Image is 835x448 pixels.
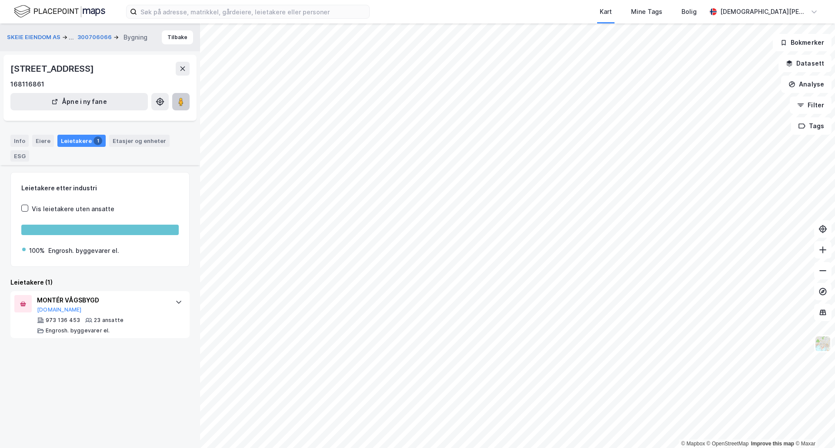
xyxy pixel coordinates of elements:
[10,277,190,288] div: Leietakere (1)
[113,137,166,145] div: Etasjer og enheter
[792,406,835,448] iframe: Chat Widget
[46,327,110,334] div: Engrosh. byggevarer el.
[10,79,44,90] div: 168116861
[21,183,179,193] div: Leietakere etter industri
[815,335,831,352] img: Z
[791,117,832,135] button: Tags
[37,306,82,313] button: [DOMAIN_NAME]
[790,96,832,114] button: Filter
[29,246,45,256] div: 100%
[600,7,612,17] div: Kart
[7,32,62,43] button: SKEIE EIENDOM AS
[37,295,167,305] div: MONTÉR VÅGSBYGD
[69,32,74,43] div: ...
[48,246,119,256] div: Engrosh. byggevarer el.
[77,33,114,42] button: 300706066
[778,55,832,72] button: Datasett
[781,76,832,93] button: Analyse
[162,30,193,44] button: Tilbake
[57,135,106,147] div: Leietakere
[792,406,835,448] div: Kontrollprogram for chat
[10,93,148,110] button: Åpne i ny fane
[14,4,105,19] img: logo.f888ab2527a4732fd821a326f86c7f29.svg
[10,135,29,147] div: Info
[751,441,794,447] a: Improve this map
[46,317,80,324] div: 973 136 453
[124,32,147,43] div: Bygning
[137,5,369,18] input: Søk på adresse, matrikkel, gårdeiere, leietakere eller personer
[94,136,102,145] div: 1
[32,135,54,147] div: Eiere
[94,317,124,324] div: 23 ansatte
[10,62,96,76] div: [STREET_ADDRESS]
[720,7,807,17] div: [DEMOGRAPHIC_DATA][PERSON_NAME]
[707,441,749,447] a: OpenStreetMap
[10,150,29,162] div: ESG
[681,441,705,447] a: Mapbox
[32,204,114,214] div: Vis leietakere uten ansatte
[681,7,697,17] div: Bolig
[631,7,662,17] div: Mine Tags
[773,34,832,51] button: Bokmerker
